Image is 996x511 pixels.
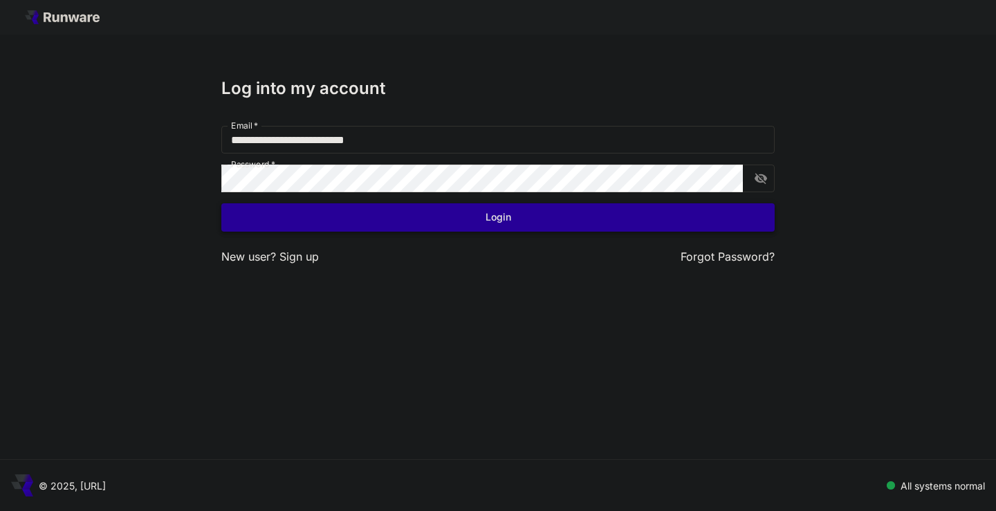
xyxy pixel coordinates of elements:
button: toggle password visibility [748,166,773,191]
p: New user? [221,248,319,266]
p: All systems normal [901,479,985,493]
p: © 2025, [URL] [39,479,106,493]
button: Login [221,203,775,232]
label: Password [231,158,275,170]
button: Forgot Password? [681,248,775,266]
button: Sign up [279,248,319,266]
h3: Log into my account [221,79,775,98]
label: Email [231,120,258,131]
